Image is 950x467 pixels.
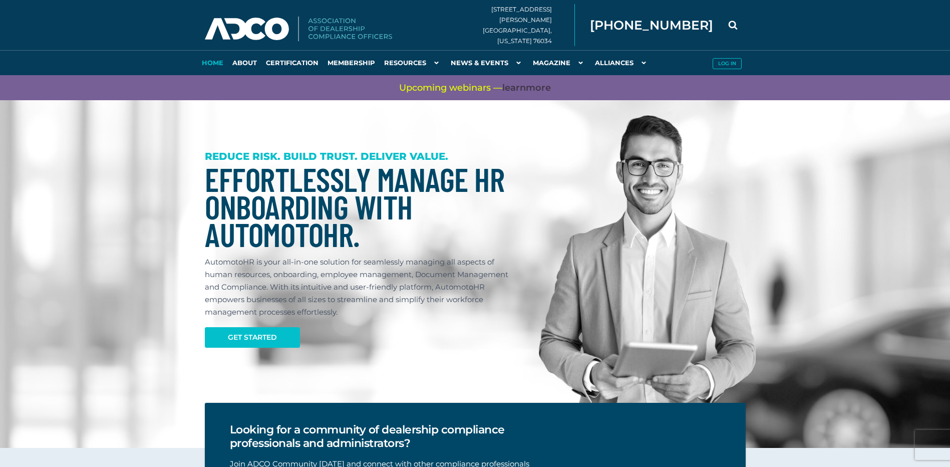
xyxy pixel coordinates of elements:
span: [PHONE_NUMBER] [590,19,713,32]
a: Membership [323,50,380,75]
a: Certification [261,50,323,75]
h3: REDUCE RISK. BUILD TRUST. DELIVER VALUE. [205,150,514,163]
a: learnmore [502,82,551,94]
p: AutomotoHR is your all-in-one solution for seamlessly managing all aspects of human resources, on... [205,256,514,318]
a: Get Started [205,327,300,348]
a: Resources [380,50,446,75]
a: News & Events [446,50,528,75]
a: About [228,50,261,75]
div: [STREET_ADDRESS][PERSON_NAME] [GEOGRAPHIC_DATA], [US_STATE] 76034 [483,4,575,46]
span: Upcoming webinars — [399,82,551,94]
img: Dealership Compliance Professional [539,115,756,422]
a: Magazine [528,50,590,75]
h1: Effortlessly Manage HR Onboarding with AutomotoHR. [205,165,514,248]
a: Home [197,50,228,75]
img: Association of Dealership Compliance Officers logo [205,17,392,42]
button: Log in [713,58,742,69]
a: Alliances [590,50,654,75]
span: learn [502,82,526,93]
a: Log in [708,50,746,75]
